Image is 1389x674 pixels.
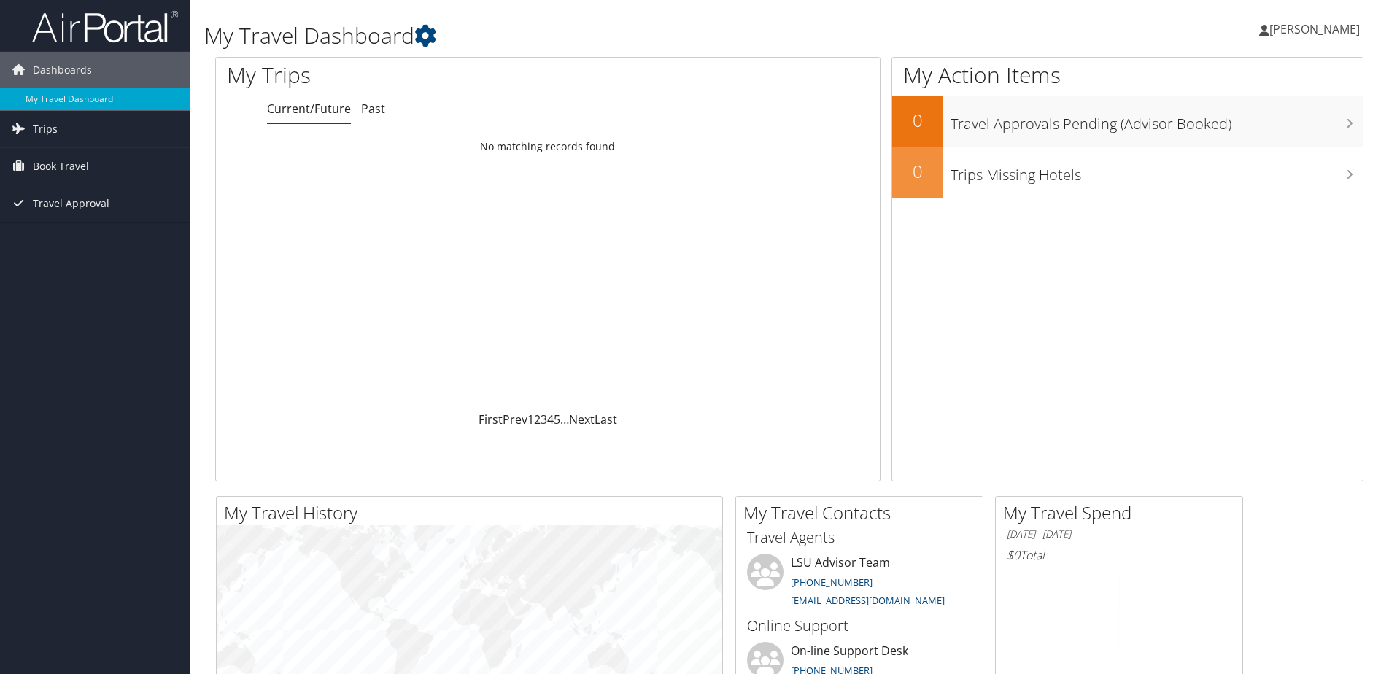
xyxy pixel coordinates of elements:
[33,111,58,147] span: Trips
[892,108,943,133] h2: 0
[32,9,178,44] img: airportal-logo.png
[595,411,617,427] a: Last
[1269,21,1360,37] span: [PERSON_NAME]
[791,594,945,607] a: [EMAIL_ADDRESS][DOMAIN_NAME]
[747,616,972,636] h3: Online Support
[892,147,1363,198] a: 0Trips Missing Hotels
[1007,547,1020,563] span: $0
[569,411,595,427] a: Next
[892,96,1363,147] a: 0Travel Approvals Pending (Advisor Booked)
[1003,500,1242,525] h2: My Travel Spend
[267,101,351,117] a: Current/Future
[791,576,873,589] a: [PHONE_NUMBER]
[227,60,592,90] h1: My Trips
[747,527,972,548] h3: Travel Agents
[547,411,554,427] a: 4
[743,500,983,525] h2: My Travel Contacts
[951,158,1363,185] h3: Trips Missing Hotels
[560,411,569,427] span: …
[204,20,984,51] h1: My Travel Dashboard
[541,411,547,427] a: 3
[892,159,943,184] h2: 0
[554,411,560,427] a: 5
[216,133,880,160] td: No matching records found
[33,52,92,88] span: Dashboards
[527,411,534,427] a: 1
[740,554,979,613] li: LSU Advisor Team
[1007,527,1231,541] h6: [DATE] - [DATE]
[33,185,109,222] span: Travel Approval
[892,60,1363,90] h1: My Action Items
[503,411,527,427] a: Prev
[1007,547,1231,563] h6: Total
[361,101,385,117] a: Past
[479,411,503,427] a: First
[951,106,1363,134] h3: Travel Approvals Pending (Advisor Booked)
[534,411,541,427] a: 2
[224,500,722,525] h2: My Travel History
[1259,7,1374,51] a: [PERSON_NAME]
[33,148,89,185] span: Book Travel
